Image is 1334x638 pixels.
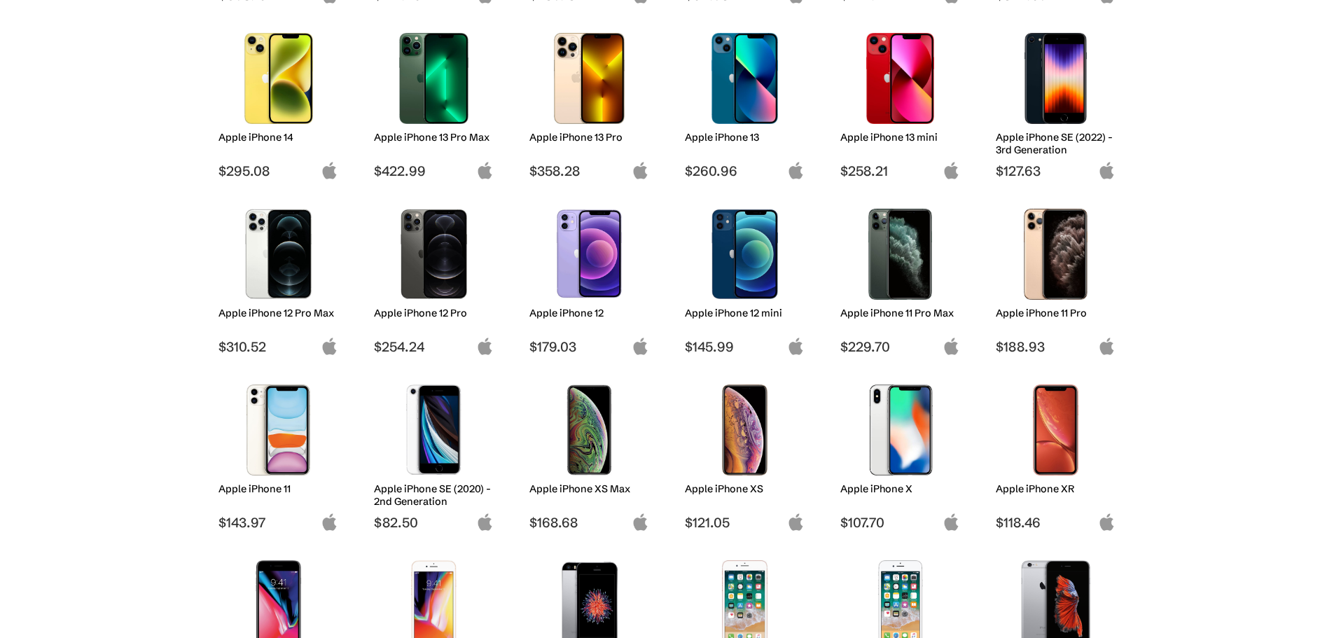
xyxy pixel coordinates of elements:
img: apple-logo [632,513,649,531]
img: iPhone XS [695,384,794,476]
a: iPhone 14 Apple iPhone 14 $295.08 apple-logo [212,26,345,179]
a: iPhone 11 Pro Apple iPhone 11 Pro $188.93 apple-logo [989,202,1123,355]
span: $145.99 [685,338,805,355]
img: apple-logo [943,513,960,531]
h2: Apple iPhone 13 Pro Max [374,131,494,144]
img: iPhone 11 Pro [1006,209,1105,300]
span: $188.93 [996,338,1116,355]
span: $121.05 [685,514,805,531]
img: iPhone 11 Pro Max [851,209,950,300]
span: $422.99 [374,162,494,179]
img: iPhone SE 2nd Gen [384,384,483,476]
span: $229.70 [840,338,960,355]
img: apple-logo [1098,338,1116,355]
img: apple-logo [476,162,494,179]
h2: Apple iPhone 12 mini [685,307,805,319]
span: $143.97 [218,514,338,531]
span: $358.28 [529,162,649,179]
h2: Apple iPhone 11 Pro Max [840,307,960,319]
img: apple-logo [476,513,494,531]
img: apple-logo [787,338,805,355]
h2: Apple iPhone 12 Pro [374,307,494,319]
a: iPhone X Apple iPhone X $107.70 apple-logo [834,377,967,531]
a: iPhone 12 Apple iPhone 12 $179.03 apple-logo [523,202,656,355]
a: iPhone 12 Pro Apple iPhone 12 Pro $254.24 apple-logo [368,202,501,355]
h2: Apple iPhone 13 Pro [529,131,649,144]
span: $310.52 [218,338,338,355]
a: iPhone 13 Pro Max Apple iPhone 13 Pro Max $422.99 apple-logo [368,26,501,179]
span: $82.50 [374,514,494,531]
img: iPhone 12 Pro Max [229,209,328,300]
h2: Apple iPhone 12 Pro Max [218,307,338,319]
span: $254.24 [374,338,494,355]
img: apple-logo [321,338,338,355]
a: iPhone XS Apple iPhone XS $121.05 apple-logo [679,377,812,531]
img: iPhone 12 mini [695,209,794,300]
img: iPhone XR [1006,384,1105,476]
img: apple-logo [943,338,960,355]
a: iPhone 11 Apple iPhone 11 $143.97 apple-logo [212,377,345,531]
h2: Apple iPhone 12 [529,307,649,319]
img: apple-logo [321,513,338,531]
a: iPhone 12 mini Apple iPhone 12 mini $145.99 apple-logo [679,202,812,355]
img: iPhone 12 Pro [384,209,483,300]
h2: Apple iPhone X [840,483,960,495]
a: iPhone XR Apple iPhone XR $118.46 apple-logo [989,377,1123,531]
img: apple-logo [632,338,649,355]
a: iPhone SE 2nd Gen Apple iPhone SE (2020) - 2nd Generation $82.50 apple-logo [368,377,501,531]
h2: Apple iPhone 14 [218,131,338,144]
span: $295.08 [218,162,338,179]
h2: Apple iPhone 13 mini [840,131,960,144]
img: iPhone 13 mini [851,33,950,124]
a: iPhone 13 Pro Apple iPhone 13 Pro $358.28 apple-logo [523,26,656,179]
img: iPhone X [851,384,950,476]
span: $258.21 [840,162,960,179]
img: iPhone 11 [229,384,328,476]
a: iPhone XS Max Apple iPhone XS Max $168.68 apple-logo [523,377,656,531]
img: iPhone 13 [695,33,794,124]
img: iPhone 12 [540,209,639,300]
a: iPhone 13 Apple iPhone 13 $260.96 apple-logo [679,26,812,179]
span: $127.63 [996,162,1116,179]
img: apple-logo [787,513,805,531]
img: iPhone XS Max [540,384,639,476]
span: $118.46 [996,514,1116,531]
a: iPhone 12 Pro Max Apple iPhone 12 Pro Max $310.52 apple-logo [212,202,345,355]
span: $179.03 [529,338,649,355]
img: iPhone 14 [229,33,328,124]
h2: Apple iPhone SE (2022) - 3rd Generation [996,131,1116,156]
img: apple-logo [321,162,338,179]
h2: Apple iPhone SE (2020) - 2nd Generation [374,483,494,508]
h2: Apple iPhone 13 [685,131,805,144]
img: apple-logo [1098,162,1116,179]
img: iPhone SE 3rd Gen [1006,33,1105,124]
h2: Apple iPhone XR [996,483,1116,495]
h2: Apple iPhone XS [685,483,805,495]
img: iPhone 13 Pro [540,33,639,124]
img: apple-logo [943,162,960,179]
a: iPhone 13 mini Apple iPhone 13 mini $258.21 apple-logo [834,26,967,179]
span: $168.68 [529,514,649,531]
h2: Apple iPhone 11 [218,483,338,495]
img: apple-logo [476,338,494,355]
img: apple-logo [1098,513,1116,531]
span: $107.70 [840,514,960,531]
h2: Apple iPhone XS Max [529,483,649,495]
img: apple-logo [787,162,805,179]
img: iPhone 13 Pro Max [384,33,483,124]
h2: Apple iPhone 11 Pro [996,307,1116,319]
img: apple-logo [632,162,649,179]
a: iPhone SE 3rd Gen Apple iPhone SE (2022) - 3rd Generation $127.63 apple-logo [989,26,1123,179]
a: iPhone 11 Pro Max Apple iPhone 11 Pro Max $229.70 apple-logo [834,202,967,355]
span: $260.96 [685,162,805,179]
